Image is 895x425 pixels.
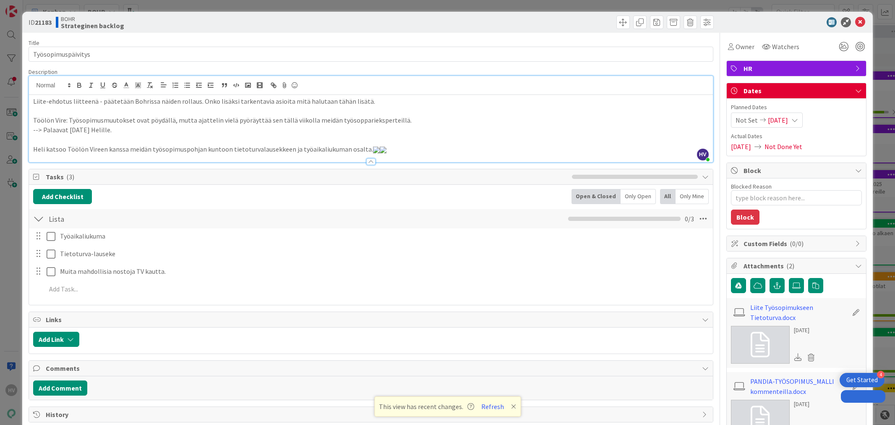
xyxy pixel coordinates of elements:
button: Add Link [33,332,79,347]
span: 0 / 3 [685,214,694,224]
span: HV [697,149,709,160]
span: Description [29,68,57,76]
p: Tietoturva-lauseke [60,249,707,259]
img: liite-tyosopimukseen-tietoturva.docx [380,147,386,153]
div: All [660,189,676,204]
span: Comments [46,363,697,373]
p: Heli katsoo Töölön Vireen kanssa meidän työsopimuspohjan kuntoon tietoturvalausekkeen ja työaikal... [33,144,708,154]
span: Planned Dates [731,103,862,112]
div: Only Open [621,189,656,204]
span: BOHR [61,16,124,22]
label: Blocked Reason [731,183,772,190]
img: pandia-tyosopimus-malli-kommenteilla.docx [373,147,380,153]
span: Watchers [772,42,799,52]
div: Download [794,352,803,363]
span: Tasks [46,172,567,182]
p: --> Palaavat [DATE] Helille. [33,125,708,135]
span: Block [744,165,851,176]
div: Open Get Started checklist, remaining modules: 4 [840,373,885,387]
div: Only Mine [676,189,709,204]
span: ( 0/0 ) [790,239,804,248]
span: ( 2 ) [786,262,794,270]
input: Add Checklist... [46,211,235,226]
p: Töölön Vire: Työsopimusmuutokset ovat pöydällä, mutta ajattelin vielä pyöräyttää sen tällä viikol... [33,115,708,125]
span: Actual Dates [731,132,862,141]
span: Owner [736,42,754,52]
span: Dates [744,86,851,96]
p: Liite-ehdotus liitteenä - päätetään Bohrissa näiden rollaus. Onko lisäksi tarkentavia asioita mit... [33,97,708,106]
span: Custom Fields [744,239,851,249]
span: History [46,409,697,420]
button: Block [731,210,759,225]
div: Open & Closed [571,189,621,204]
b: Strateginen backlog [61,22,124,29]
span: Attachments [744,261,851,271]
span: [DATE] [768,115,788,125]
span: Not Set [736,115,758,125]
span: Links [46,315,697,325]
label: Title [29,39,39,47]
div: [DATE] [794,400,818,409]
p: Muita mahdollisia nostoja TV kautta. [60,267,707,276]
a: Liite Työsopimukseen Tietoturva.docx [750,302,848,323]
span: HR [744,63,851,73]
p: Työaikaliukuma [60,231,707,241]
div: 4 [877,371,885,378]
a: PANDIA-TYÖSOPIMUS_MALLI kommenteilla.docx [750,376,848,396]
div: [DATE] [794,326,818,335]
b: 21183 [35,18,52,26]
button: Add Comment [33,380,87,396]
div: Get Started [846,376,878,384]
input: type card name here... [29,47,713,62]
span: This view has recent changes. [379,401,474,412]
span: [DATE] [731,142,751,152]
span: ID [29,17,52,27]
button: Refresh [478,401,507,412]
button: Add Checklist [33,189,92,204]
span: ( 3 ) [66,173,74,181]
span: Not Done Yet [765,142,802,152]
